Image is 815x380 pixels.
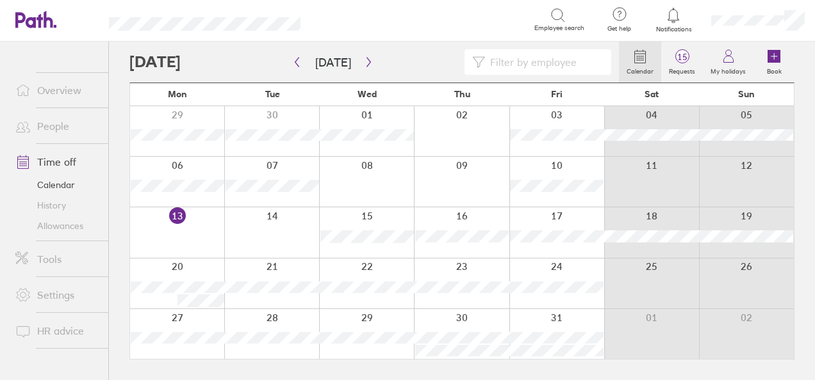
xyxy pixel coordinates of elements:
span: Sat [645,89,659,99]
button: [DATE] [305,52,361,73]
span: Employee search [534,24,584,32]
span: Get help [598,25,640,33]
input: Filter by employee [485,50,604,74]
a: Settings [5,282,108,308]
a: Calendar [619,42,661,83]
a: Notifications [653,6,695,33]
label: My holidays [703,64,753,75]
span: Sun [738,89,755,99]
span: Mon [168,89,187,99]
label: Book [759,64,789,75]
span: Notifications [653,26,695,33]
label: Requests [661,64,703,75]
a: Allowances [5,216,108,236]
a: Tools [5,246,108,272]
span: Fri [551,89,563,99]
span: 15 [661,52,703,62]
span: Tue [265,89,280,99]
a: Calendar [5,175,108,195]
a: Time off [5,149,108,175]
span: Thu [454,89,470,99]
label: Calendar [619,64,661,75]
a: Overview [5,77,108,103]
a: HR advice [5,318,108,344]
a: Book [753,42,794,83]
span: Wed [358,89,377,99]
a: My holidays [703,42,753,83]
a: People [5,113,108,139]
div: Search [335,13,368,25]
a: History [5,195,108,216]
a: 15Requests [661,42,703,83]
